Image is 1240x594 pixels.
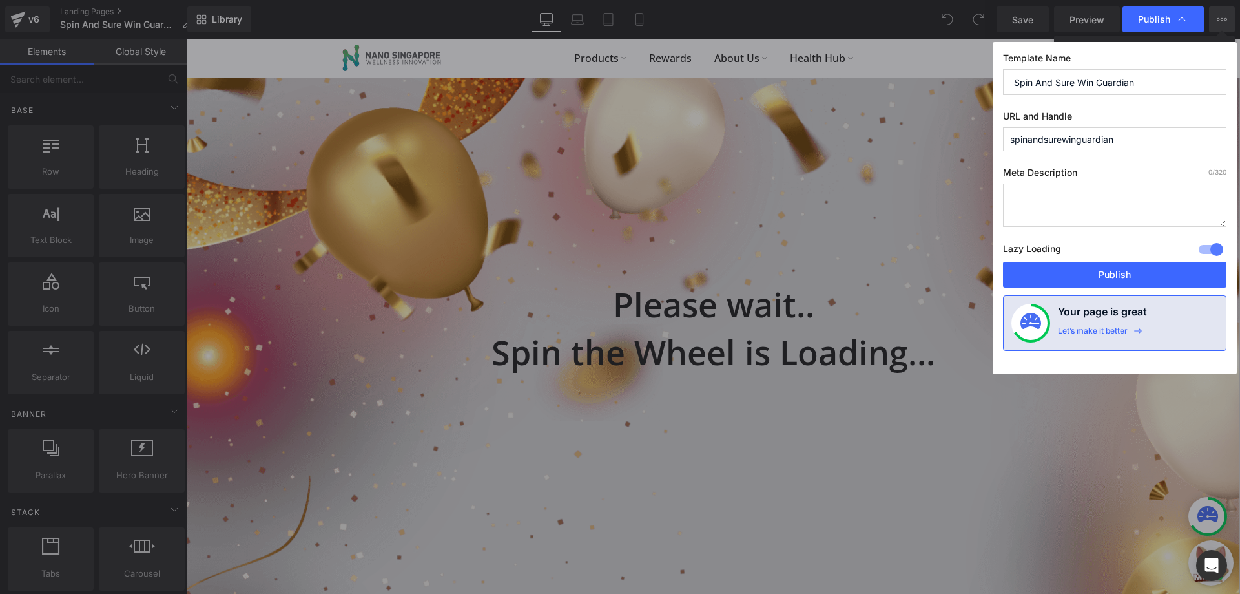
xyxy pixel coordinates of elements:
[891,10,901,19] span: 0
[1020,313,1041,334] img: onboarding-status.svg
[1003,262,1226,288] button: Publish
[1138,14,1170,25] span: Publish
[305,290,749,336] strong: Spin the Wheel is Loading...
[1208,168,1212,176] span: 0
[880,12,896,28] a: 0
[1003,167,1226,184] label: Meta Description
[426,242,628,288] strong: Please wait..
[376,11,451,28] a: Products
[1003,240,1061,262] label: Lazy Loading
[1058,326,1128,343] div: Let’s make it better
[1005,505,1044,544] img: message_box
[1058,304,1147,326] h4: Your page is great
[516,11,592,28] a: About Us
[1003,111,1226,127] label: URL and Handle
[451,11,516,28] a: Rewards
[592,11,677,28] a: Health Hub
[1196,550,1227,581] div: Open Intercom Messenger
[1208,168,1226,176] span: /320
[1003,52,1226,69] label: Template Name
